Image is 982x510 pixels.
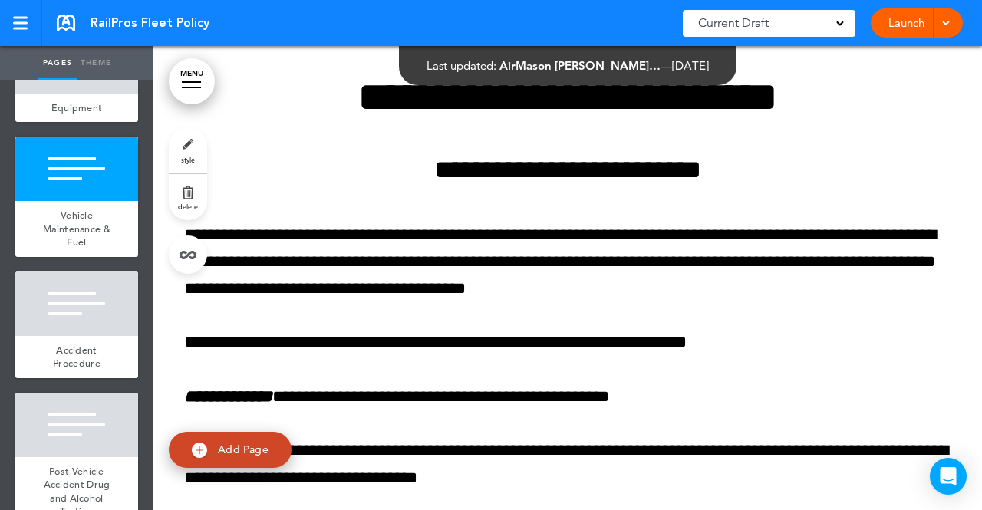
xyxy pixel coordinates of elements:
[15,94,138,123] a: Equipment
[91,15,209,31] span: RailPros Fleet Policy
[427,60,709,71] div: —
[169,174,207,220] a: delete
[169,127,207,173] a: style
[77,46,115,80] a: Theme
[181,155,195,164] span: style
[427,58,496,73] span: Last updated:
[15,336,138,378] a: Accident Procedure
[43,209,110,248] span: Vehicle Maintenance & Fuel
[930,458,967,495] div: Open Intercom Messenger
[169,432,292,468] a: Add Page
[672,58,709,73] span: [DATE]
[698,12,769,34] span: Current Draft
[882,8,931,38] a: Launch
[38,46,77,80] a: Pages
[192,443,207,458] img: add.svg
[15,201,138,257] a: Vehicle Maintenance & Fuel
[53,344,101,370] span: Accident Procedure
[218,443,269,456] span: Add Page
[51,101,103,114] span: Equipment
[169,58,215,104] a: MENU
[178,202,198,211] span: delete
[499,58,661,73] span: AirMason [PERSON_NAME]…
